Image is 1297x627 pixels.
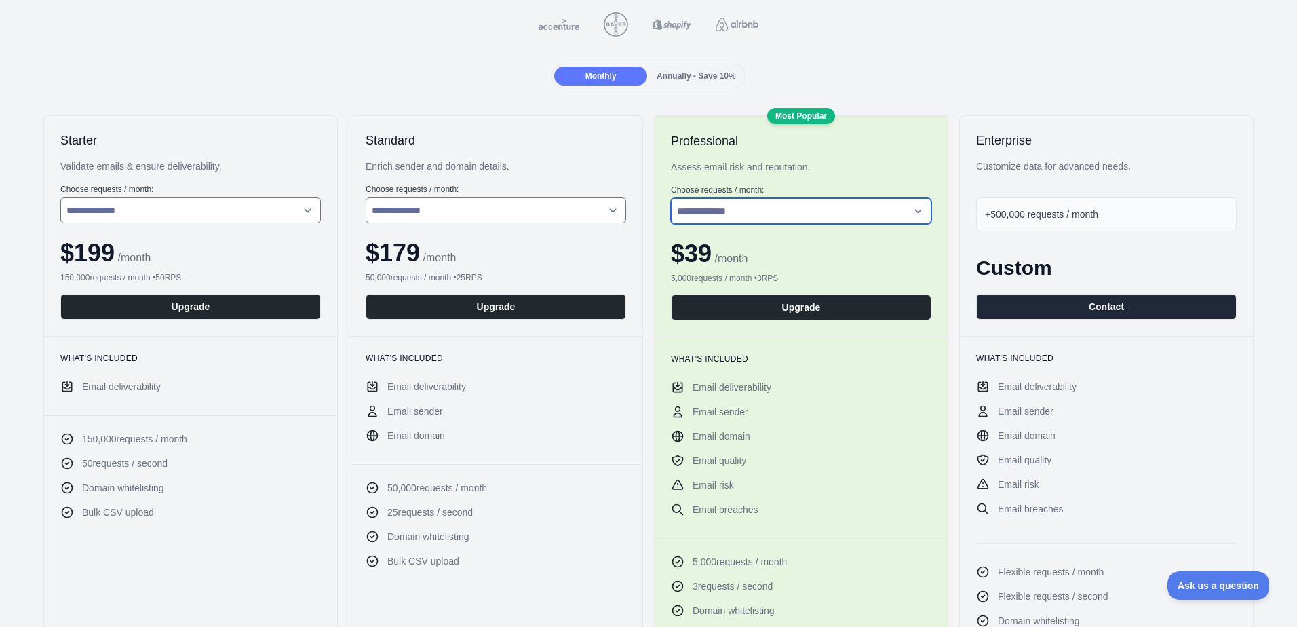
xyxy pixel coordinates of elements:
[712,252,748,264] span: / month
[366,272,626,283] div: 50,000 requests / month • 25 RPS
[976,256,1052,279] span: Custom
[671,240,712,267] span: $ 39
[1167,571,1270,600] iframe: Toggle Customer Support
[671,273,931,284] div: 5,000 requests / month • 3 RPS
